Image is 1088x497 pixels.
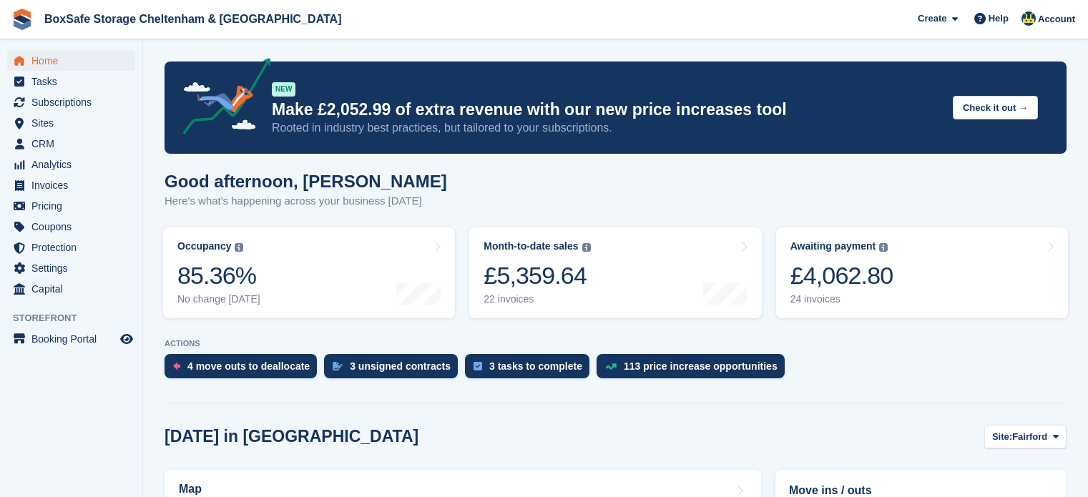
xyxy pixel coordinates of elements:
[1038,12,1075,26] span: Account
[474,362,482,370] img: task-75834270c22a3079a89374b754ae025e5fb1db73e45f91037f5363f120a921f8.svg
[165,427,418,446] h2: [DATE] in [GEOGRAPHIC_DATA]
[465,354,597,385] a: 3 tasks to complete
[31,92,117,112] span: Subscriptions
[597,354,792,385] a: 113 price increase opportunities
[31,329,117,349] span: Booking Portal
[13,311,142,325] span: Storefront
[790,240,876,252] div: Awaiting payment
[31,113,117,133] span: Sites
[790,293,893,305] div: 24 invoices
[272,120,941,136] p: Rooted in industry best practices, but tailored to your subscriptions.
[177,240,231,252] div: Occupancy
[31,134,117,154] span: CRM
[179,483,202,496] h2: Map
[31,154,117,174] span: Analytics
[7,237,135,257] a: menu
[31,279,117,299] span: Capital
[165,172,447,191] h1: Good afternoon, [PERSON_NAME]
[165,354,324,385] a: 4 move outs to deallocate
[7,134,135,154] a: menu
[165,193,447,210] p: Here's what's happening across your business [DATE]
[165,339,1067,348] p: ACTIONS
[39,7,347,31] a: BoxSafe Storage Cheltenham & [GEOGRAPHIC_DATA]
[31,51,117,71] span: Home
[7,72,135,92] a: menu
[31,258,117,278] span: Settings
[624,360,778,372] div: 113 price increase opportunities
[989,11,1009,26] span: Help
[7,329,135,349] a: menu
[11,9,33,30] img: stora-icon-8386f47178a22dfd0bd8f6a31ec36ba5ce8667c1dd55bd0f319d3a0aa187defe.svg
[7,51,135,71] a: menu
[31,217,117,237] span: Coupons
[582,243,591,252] img: icon-info-grey-7440780725fd019a000dd9b08b2336e03edf1995a4989e88bcd33f0948082b44.svg
[790,261,893,290] div: £4,062.80
[7,217,135,237] a: menu
[272,82,295,97] div: NEW
[7,175,135,195] a: menu
[177,261,260,290] div: 85.36%
[171,58,271,139] img: price-adjustments-announcement-icon-8257ccfd72463d97f412b2fc003d46551f7dbcb40ab6d574587a9cd5c0d94...
[7,279,135,299] a: menu
[7,196,135,216] a: menu
[7,92,135,112] a: menu
[489,360,582,372] div: 3 tasks to complete
[984,425,1067,448] button: Site: Fairford
[173,362,180,370] img: move_outs_to_deallocate_icon-f764333ba52eb49d3ac5e1228854f67142a1ed5810a6f6cc68b1a99e826820c5.svg
[7,258,135,278] a: menu
[953,96,1038,119] button: Check it out →
[31,72,117,92] span: Tasks
[484,240,578,252] div: Month-to-date sales
[31,196,117,216] span: Pricing
[31,237,117,257] span: Protection
[484,261,590,290] div: £5,359.64
[484,293,590,305] div: 22 invoices
[992,430,1012,444] span: Site:
[235,243,243,252] img: icon-info-grey-7440780725fd019a000dd9b08b2336e03edf1995a4989e88bcd33f0948082b44.svg
[31,175,117,195] span: Invoices
[350,360,451,372] div: 3 unsigned contracts
[187,360,310,372] div: 4 move outs to deallocate
[163,227,455,318] a: Occupancy 85.36% No change [DATE]
[118,330,135,348] a: Preview store
[272,99,941,120] p: Make £2,052.99 of extra revenue with our new price increases tool
[776,227,1068,318] a: Awaiting payment £4,062.80 24 invoices
[324,354,465,385] a: 3 unsigned contracts
[7,154,135,174] a: menu
[879,243,888,252] img: icon-info-grey-7440780725fd019a000dd9b08b2336e03edf1995a4989e88bcd33f0948082b44.svg
[1021,11,1036,26] img: Kim Virabi
[333,362,343,370] img: contract_signature_icon-13c848040528278c33f63329250d36e43548de30e8caae1d1a13099fd9432cc5.svg
[469,227,761,318] a: Month-to-date sales £5,359.64 22 invoices
[918,11,946,26] span: Create
[1012,430,1047,444] span: Fairford
[605,363,617,370] img: price_increase_opportunities-93ffe204e8149a01c8c9dc8f82e8f89637d9d84a8eef4429ea346261dce0b2c0.svg
[177,293,260,305] div: No change [DATE]
[7,113,135,133] a: menu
